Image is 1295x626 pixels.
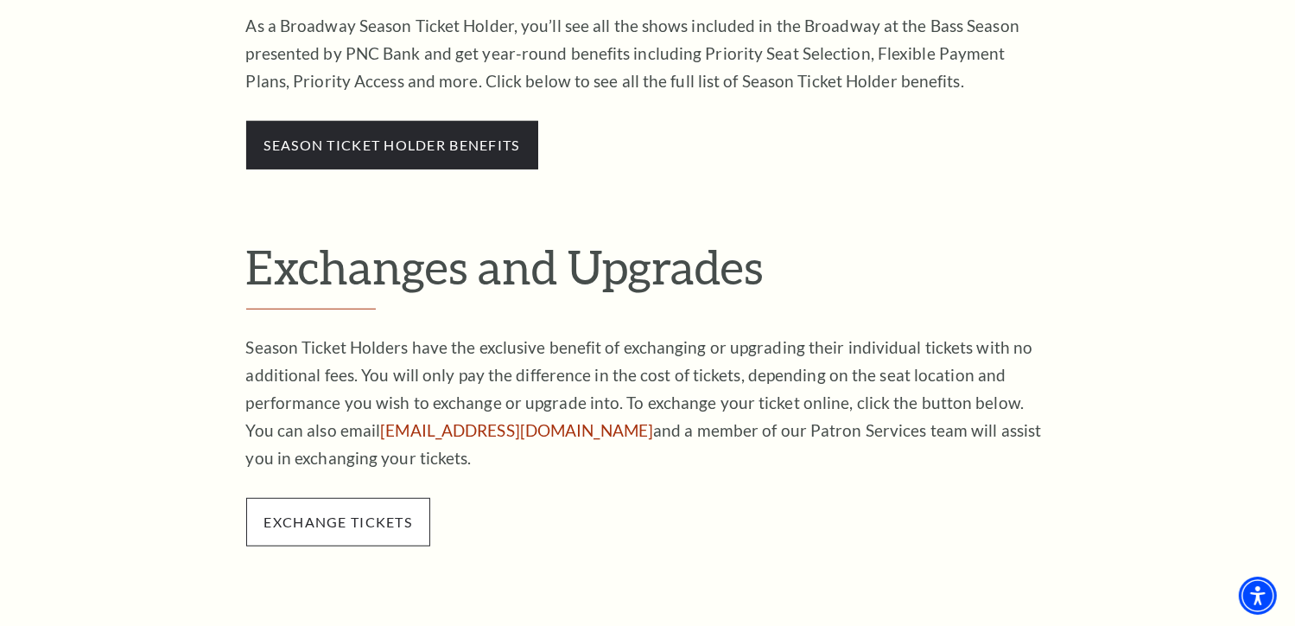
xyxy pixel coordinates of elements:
[246,12,1050,95] p: As a Broadway Season Ticket Holder, you’ll see all the shows included in the Broadway at the Bass...
[246,334,1050,472] p: Season Ticket Holders have the exclusive benefit of exchanging or upgrading their individual tick...
[264,514,412,530] a: exchange tickets
[246,239,1050,310] h2: Exchanges and Upgrades
[264,137,520,153] a: season ticket holder benefits
[380,420,653,440] a: [EMAIL_ADDRESS][DOMAIN_NAME]
[1239,577,1277,615] div: Accessibility Menu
